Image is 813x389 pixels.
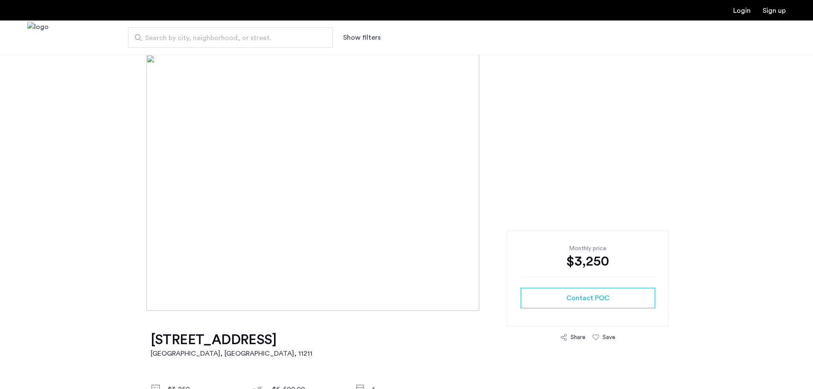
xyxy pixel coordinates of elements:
div: Save [603,333,615,342]
div: $3,250 [521,253,655,270]
div: Share [571,333,586,342]
a: Registration [763,7,786,14]
h2: [GEOGRAPHIC_DATA], [GEOGRAPHIC_DATA] , 11211 [151,348,312,359]
a: Login [733,7,751,14]
a: [STREET_ADDRESS][GEOGRAPHIC_DATA], [GEOGRAPHIC_DATA], 11211 [151,331,312,359]
img: logo [27,22,49,54]
img: [object%20Object] [146,55,667,311]
a: Cazamio Logo [27,22,49,54]
div: Monthly price [521,244,655,253]
input: Apartment Search [128,27,333,48]
h1: [STREET_ADDRESS] [151,331,312,348]
button: Show or hide filters [343,32,381,43]
span: Contact POC [566,293,609,303]
span: Search by city, neighborhood, or street. [145,33,309,43]
button: button [521,288,655,308]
